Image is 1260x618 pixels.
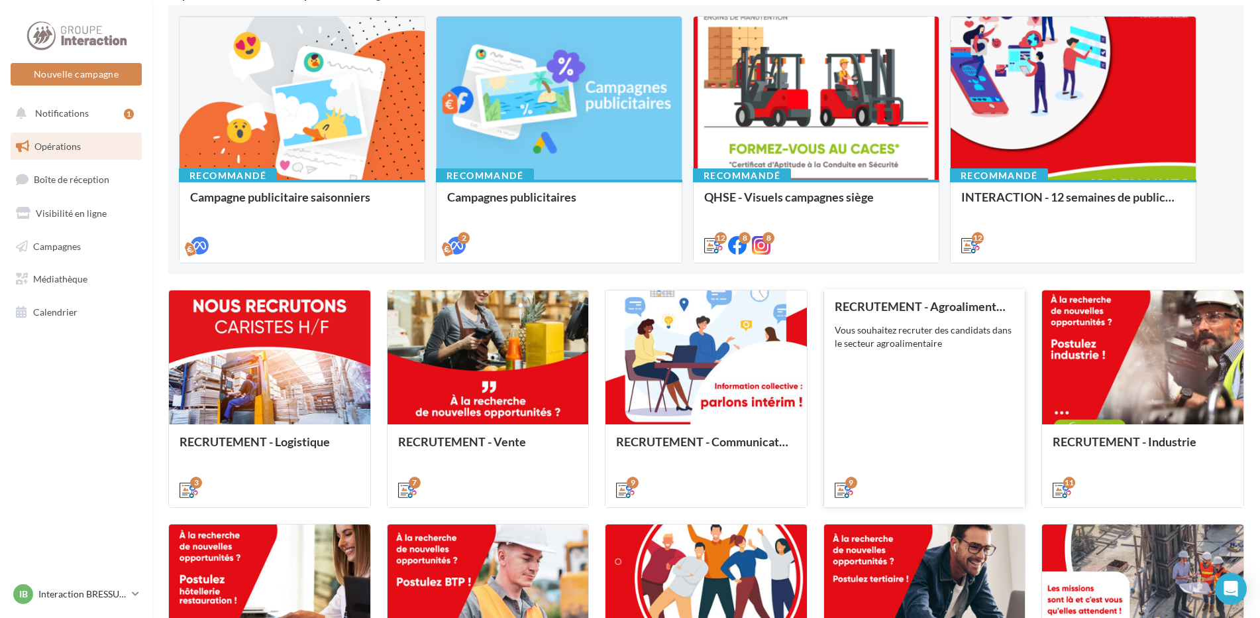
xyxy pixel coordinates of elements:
a: Opérations [8,133,144,160]
div: RECRUTEMENT - Agroalimentaire [835,300,1015,313]
div: Open Intercom Messenger [1215,573,1247,605]
div: Campagne publicitaire saisonniers [190,190,414,217]
div: INTERACTION - 12 semaines de publication [961,190,1185,217]
button: Nouvelle campagne [11,63,142,86]
div: 12 [972,232,984,244]
div: RECRUTEMENT - Vente [398,435,578,462]
button: Notifications 1 [8,99,139,127]
div: 1 [124,109,134,119]
span: Notifications [35,107,89,119]
span: Opérations [34,141,81,152]
div: 9 [627,477,639,489]
span: Médiathèque [33,273,87,284]
span: Visibilité en ligne [36,208,107,219]
span: Calendrier [33,306,78,318]
div: 7 [409,477,421,489]
div: 8 [739,232,751,244]
a: Boîte de réception [8,165,144,194]
div: 8 [762,232,774,244]
div: Vous souhaitez recruter des candidats dans le secteur agroalimentaire [835,324,1015,350]
div: RECRUTEMENT - Industrie [1053,435,1233,462]
div: 2 [458,232,470,244]
div: 11 [1063,477,1075,489]
div: 3 [190,477,202,489]
a: Calendrier [8,298,144,326]
span: Boîte de réception [34,174,109,185]
span: IB [19,587,28,601]
a: Visibilité en ligne [8,200,144,227]
span: Campagnes [33,240,81,251]
div: RECRUTEMENT - Communication externe [616,435,796,462]
p: Interaction BRESSUIRE [38,587,127,601]
div: RECRUTEMENT - Logistique [180,435,360,462]
a: Campagnes [8,233,144,261]
div: Campagnes publicitaires [447,190,671,217]
div: 9 [845,477,857,489]
div: Recommandé [436,168,534,183]
div: Recommandé [693,168,791,183]
a: Médiathèque [8,265,144,293]
div: Recommandé [950,168,1048,183]
div: QHSE - Visuels campagnes siège [704,190,928,217]
a: IB Interaction BRESSUIRE [11,582,142,607]
div: Recommandé [179,168,277,183]
div: 12 [715,232,727,244]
